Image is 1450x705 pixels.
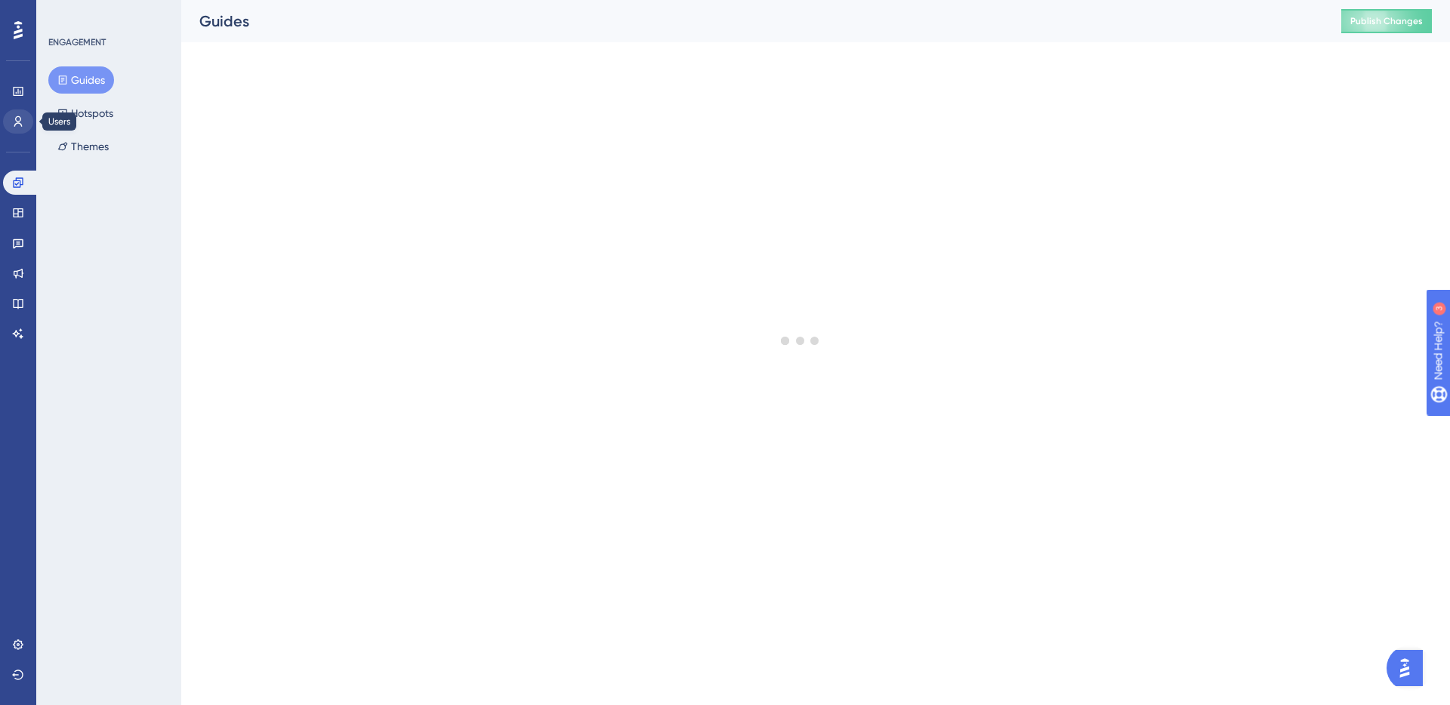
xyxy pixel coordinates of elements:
[35,4,94,22] span: Need Help?
[48,36,106,48] div: ENGAGEMENT
[199,11,1303,32] div: Guides
[48,100,122,127] button: Hotspots
[105,8,110,20] div: 3
[1341,9,1432,33] button: Publish Changes
[1387,645,1432,691] iframe: UserGuiding AI Assistant Launcher
[48,133,118,160] button: Themes
[1350,15,1423,27] span: Publish Changes
[48,66,114,94] button: Guides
